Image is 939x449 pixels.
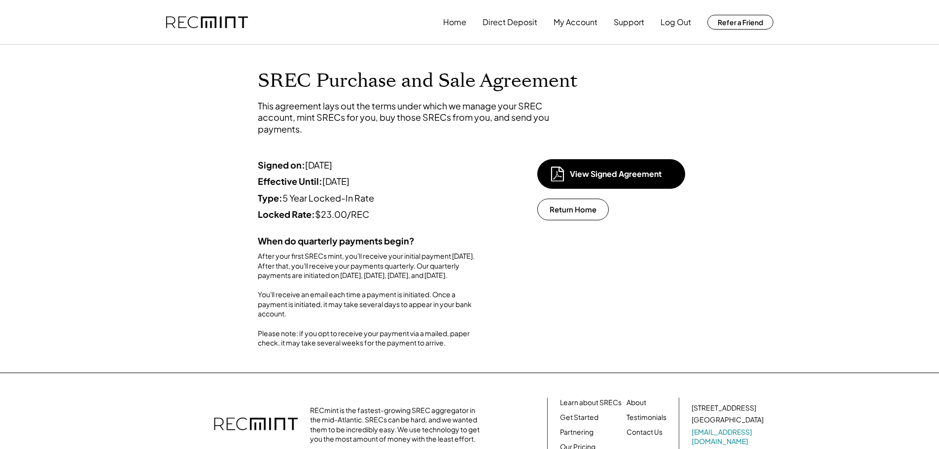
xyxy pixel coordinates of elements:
button: My Account [554,12,597,32]
button: Home [443,12,466,32]
a: Testimonials [626,413,666,422]
div: RECmint is the fastest-growing SREC aggregator in the mid-Atlantic. SRECs can be hard, and we wan... [310,406,485,444]
strong: Locked Rate: [258,208,315,220]
div: This agreement lays out the terms under which we manage your SREC account, mint SRECs for you, bu... [258,100,554,135]
div: $23.00/REC [258,208,480,220]
div: [DATE] [258,159,480,171]
strong: When do quarterly payments begin? [258,235,415,246]
button: Refer a Friend [707,15,773,30]
div: After your first SRECs mint, you'll receive your initial payment [DATE]. After that, you'll recei... [258,251,480,348]
a: About [626,398,646,408]
div: 5 Year Locked-In Rate [258,192,480,204]
button: Support [614,12,644,32]
a: Contact Us [626,427,662,437]
h1: SREC Purchase and Sale Agreement [258,69,682,93]
img: recmint-logotype%403x.png [166,16,248,29]
a: Learn about SRECs [560,398,622,408]
strong: Type: [258,192,282,204]
strong: Signed on: [258,159,305,171]
div: [DATE] [258,175,480,187]
img: recmint-logotype%403x.png [214,408,298,442]
button: Direct Deposit [483,12,537,32]
div: View Signed Agreement [570,169,668,179]
a: [EMAIL_ADDRESS][DOMAIN_NAME] [692,427,765,447]
button: Return Home [537,199,609,220]
a: Partnering [560,427,593,437]
div: [GEOGRAPHIC_DATA] [692,415,764,425]
div: [STREET_ADDRESS] [692,403,756,413]
a: Get Started [560,413,598,422]
button: Log Out [661,12,691,32]
strong: Effective Until: [258,175,322,187]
